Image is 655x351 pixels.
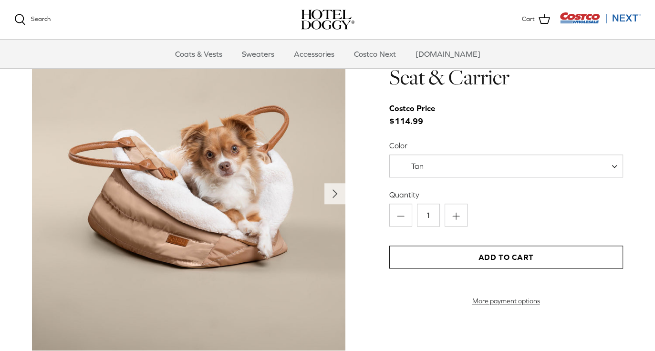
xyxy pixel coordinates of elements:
[560,18,641,25] a: Visit Costco Next
[389,102,445,128] span: $114.99
[522,13,550,26] a: Cart
[301,10,354,30] a: hoteldoggy.com hoteldoggycom
[560,12,641,24] img: Costco Next
[390,161,443,171] span: Tan
[389,140,623,151] label: Color
[389,37,623,91] h1: Hotel Doggy Deluxe Car Seat & Carrier
[389,155,623,177] span: Tan
[285,40,343,68] a: Accessories
[407,40,489,68] a: [DOMAIN_NAME]
[522,14,535,24] span: Cart
[389,246,623,268] button: Add to Cart
[324,183,345,204] button: Next
[31,15,51,22] span: Search
[345,40,405,68] a: Costco Next
[233,40,283,68] a: Sweaters
[389,102,435,115] div: Costco Price
[417,204,440,227] input: Quantity
[301,10,354,30] img: hoteldoggycom
[389,189,623,200] label: Quantity
[166,40,231,68] a: Coats & Vests
[411,162,424,170] span: Tan
[389,297,623,305] a: More payment options
[14,14,51,25] a: Search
